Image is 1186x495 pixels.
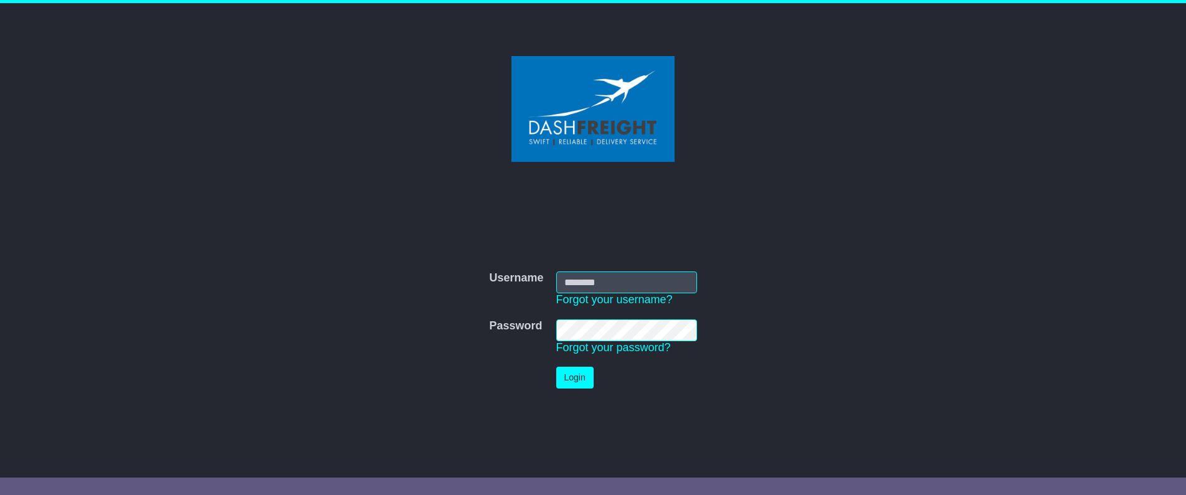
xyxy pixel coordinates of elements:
img: Dash Freight [511,56,675,162]
a: Forgot your username? [556,293,673,306]
label: Username [489,271,543,285]
a: Forgot your password? [556,341,671,354]
label: Password [489,319,542,333]
button: Login [556,367,594,389]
